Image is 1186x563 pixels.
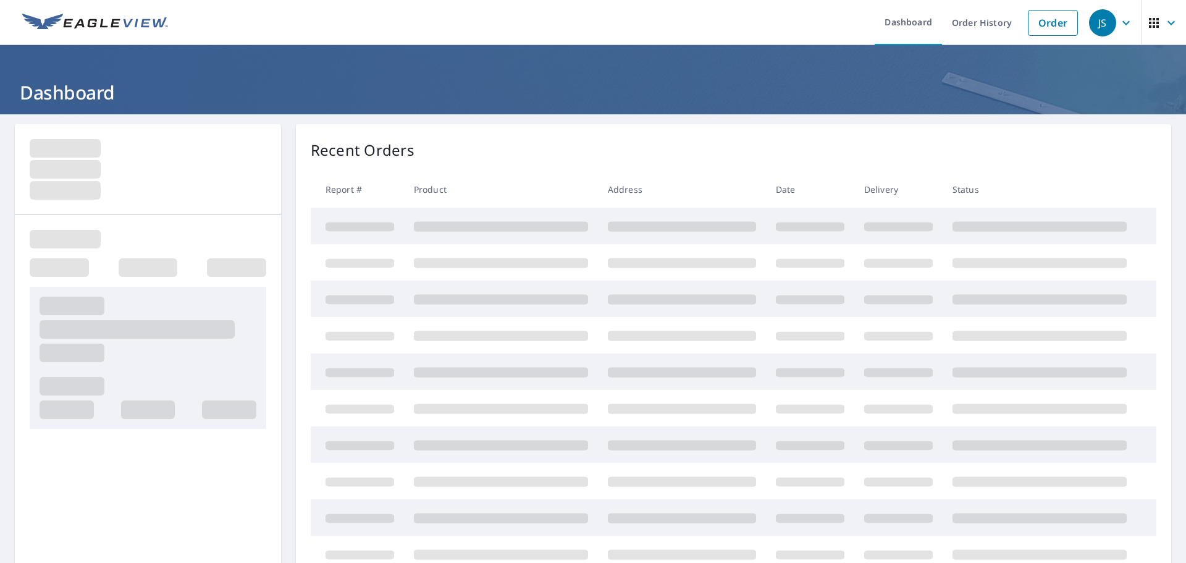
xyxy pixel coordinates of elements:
[311,171,404,208] th: Report #
[854,171,943,208] th: Delivery
[15,80,1171,105] h1: Dashboard
[404,171,598,208] th: Product
[311,139,414,161] p: Recent Orders
[766,171,854,208] th: Date
[943,171,1137,208] th: Status
[22,14,168,32] img: EV Logo
[1089,9,1116,36] div: JS
[1028,10,1078,36] a: Order
[598,171,766,208] th: Address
